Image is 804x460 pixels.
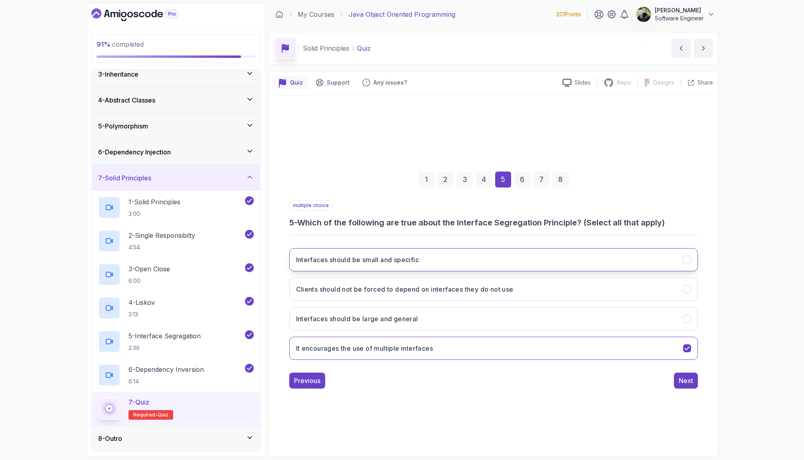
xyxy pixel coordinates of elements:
button: Interfaces should be small and specific [289,248,698,271]
button: 7-Solid Principles [92,165,260,191]
h3: 7 - Solid Principles [98,173,151,183]
h3: 6 - Dependency Injection [98,147,171,157]
p: Any issues? [373,79,407,87]
a: Dashboard [91,8,197,21]
h3: 4 - Abstract Classes [98,95,155,105]
p: 3 - Open Close [128,264,170,274]
div: 5 [495,172,511,188]
div: 6 [514,172,530,188]
h3: 5 - Polymorphism [98,121,148,131]
p: Support [327,79,350,87]
h3: Clients should not be forced to depend on interfaces they do not use [296,284,514,294]
p: 7 - Quiz [128,397,149,407]
span: quiz [158,412,168,418]
p: 5 - Interface Segregation [128,331,201,341]
p: Designs [653,79,674,87]
button: Share [681,79,713,87]
span: Required- [133,412,158,418]
button: Next [674,373,698,389]
p: 3:00 [128,210,180,218]
p: Share [697,79,713,87]
button: next content [694,39,713,58]
p: Solid Principles [303,43,349,53]
button: 2-Single Responsibilty4:54 [98,230,254,252]
img: user profile image [636,7,651,22]
p: Slides [575,79,591,87]
button: 6-Dependency Injection [92,139,260,165]
p: 6 - Dependency Inversion [128,365,204,374]
p: Quiz [290,79,303,87]
button: previous content [672,39,691,58]
span: 91 % [97,40,111,48]
p: Repo [617,79,631,87]
a: Dashboard [275,10,283,18]
button: 5-Interface Segregation2:36 [98,330,254,353]
button: 8-Outro [92,426,260,451]
button: Clients should not be forced to depend on interfaces they do not use [289,278,698,301]
button: 7-QuizRequired-quiz [98,397,254,420]
button: Previous [289,373,325,389]
button: It encourages the use of multiple interfaces [289,337,698,360]
div: 7 [533,172,549,188]
button: Support button [311,76,354,89]
p: [PERSON_NAME] [655,6,704,14]
p: 1 - Solid Principles [128,197,180,207]
button: 6-Dependency Inversion6:14 [98,364,254,386]
button: 3-Open Close6:00 [98,263,254,286]
p: 4:54 [128,243,195,251]
h3: 5 - Which of the following are true about the Interface Segregation Principle? (Select all that a... [289,217,698,228]
button: 1-Solid Principles3:00 [98,196,254,219]
a: Slides [556,79,597,87]
p: 6:00 [128,277,170,285]
p: 201 Points [556,10,581,18]
button: 3-Inheritance [92,61,260,87]
a: My Courses [298,10,334,19]
div: Previous [294,376,320,385]
p: Software Engineer [655,14,704,22]
h3: Interfaces should be small and specific [296,255,419,265]
h3: It encourages the use of multiple interfaces [296,344,433,353]
p: Quiz [357,43,371,53]
h3: 3 - Inheritance [98,69,138,79]
p: 2 - Single Responsibilty [128,231,195,240]
h3: Interfaces should be large and general [296,314,418,324]
p: multiple choice [289,200,332,211]
p: 3:13 [128,310,155,318]
span: completed [97,40,144,48]
div: Next [679,376,693,385]
p: 2:36 [128,344,201,352]
div: 3 [457,172,473,188]
button: quiz button [274,76,308,89]
h3: 8 - Outro [98,434,122,443]
p: Java Object Oriented Programming [349,10,455,19]
button: Feedback button [358,76,412,89]
div: 2 [438,172,454,188]
button: 4-Abstract Classes [92,87,260,113]
div: 8 [553,172,569,188]
button: 5-Polymorphism [92,113,260,139]
button: user profile image[PERSON_NAME]Software Engineer [636,6,715,22]
div: 4 [476,172,492,188]
button: 4-Liskov3:13 [98,297,254,319]
button: Interfaces should be large and general [289,307,698,330]
p: 4 - Liskov [128,298,155,307]
div: 1 [419,172,435,188]
p: 6:14 [128,377,204,385]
